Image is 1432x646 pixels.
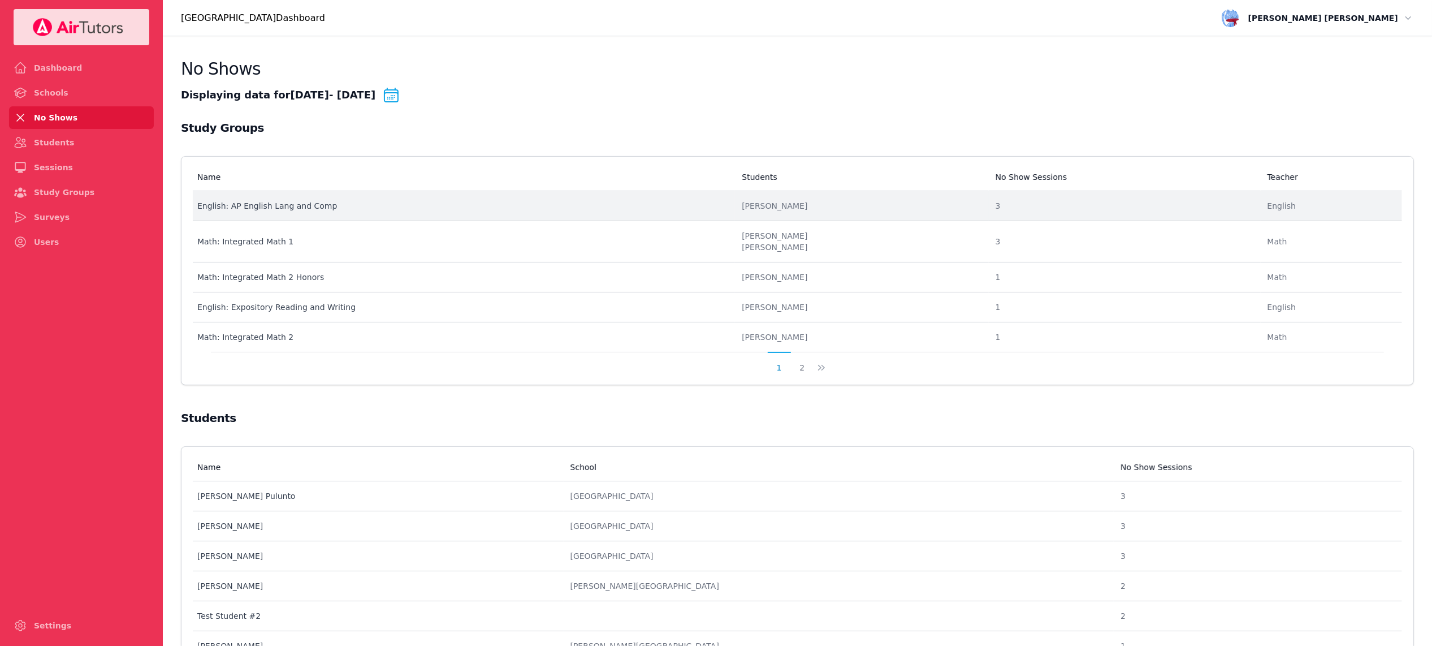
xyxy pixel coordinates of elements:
[570,550,1107,562] div: [GEOGRAPHIC_DATA]
[1248,11,1398,25] span: [PERSON_NAME] [PERSON_NAME]
[1114,454,1402,481] th: No Show Sessions
[989,163,1261,191] th: No Show Sessions
[996,200,1254,212] div: 3
[193,454,564,481] th: Name
[32,18,124,36] img: Your Company
[193,221,1402,262] tr: Math: Integrated Math 1[PERSON_NAME][PERSON_NAME]3Math
[996,331,1254,343] div: 1
[9,106,154,129] a: No Shows
[996,302,1254,313] div: 1
[197,272,728,283] div: Math: Integrated Math 2 Honors
[9,81,154,104] a: Schools
[9,231,154,253] a: Users
[193,511,1402,541] tr: [PERSON_NAME][GEOGRAPHIC_DATA]3
[197,200,728,212] div: English: AP English Lang and Comp
[9,181,154,204] a: Study Groups
[181,109,1414,147] h1: Study Groups
[197,331,728,343] div: Math: Integrated Math 2
[1120,490,1395,502] div: 3
[193,571,1402,601] tr: [PERSON_NAME][PERSON_NAME][GEOGRAPHIC_DATA]2
[197,302,728,313] div: English: Expository Reading and Writing
[1120,580,1395,592] div: 2
[1267,302,1395,313] li: English
[1267,200,1395,212] li: English
[181,86,1414,104] div: Displaying data for [DATE] - [DATE]
[193,541,1402,571] tr: [PERSON_NAME][GEOGRAPHIC_DATA]3
[742,302,981,313] li: [PERSON_NAME]
[9,156,154,179] a: Sessions
[996,236,1254,247] div: 3
[735,163,988,191] th: Students
[197,520,557,532] div: [PERSON_NAME]
[197,236,728,247] div: Math: Integrated Math 1
[9,206,154,229] a: Surveys
[570,520,1107,532] div: [GEOGRAPHIC_DATA]
[9,131,154,154] a: Students
[197,580,557,592] div: [PERSON_NAME]
[742,331,981,343] li: [PERSON_NAME]
[181,59,261,79] h2: No Shows
[193,601,1402,631] tr: Test Student #22
[1120,550,1395,562] div: 3
[9,57,154,79] a: Dashboard
[1221,9,1239,27] img: avatar
[193,292,1402,322] tr: English: Expository Reading and Writing[PERSON_NAME]1English
[193,322,1402,352] tr: Math: Integrated Math 2[PERSON_NAME]1Math
[1261,163,1402,191] th: Teacher
[181,399,1414,437] h1: Students
[197,610,557,622] div: Test Student #2
[768,352,791,373] button: 1
[193,191,1402,221] tr: English: AP English Lang and Comp[PERSON_NAME]3English
[1120,520,1395,532] div: 3
[742,242,981,253] li: [PERSON_NAME]
[193,481,1402,511] tr: [PERSON_NAME] Pulunto[GEOGRAPHIC_DATA]3
[9,614,154,637] a: Settings
[193,163,735,191] th: Name
[193,262,1402,292] tr: Math: Integrated Math 2 Honors[PERSON_NAME]1Math
[197,490,557,502] div: [PERSON_NAME] Pulunto
[742,230,981,242] li: [PERSON_NAME]
[996,272,1254,283] div: 1
[791,352,814,373] button: 2
[742,272,981,283] li: [PERSON_NAME]
[1120,610,1395,622] div: 2
[570,580,1107,592] div: [PERSON_NAME][GEOGRAPHIC_DATA]
[564,454,1114,481] th: School
[1267,236,1395,247] li: Math
[570,490,1107,502] div: [GEOGRAPHIC_DATA]
[1267,272,1395,283] li: Math
[197,550,557,562] div: [PERSON_NAME]
[1267,331,1395,343] li: Math
[742,200,981,212] li: [PERSON_NAME]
